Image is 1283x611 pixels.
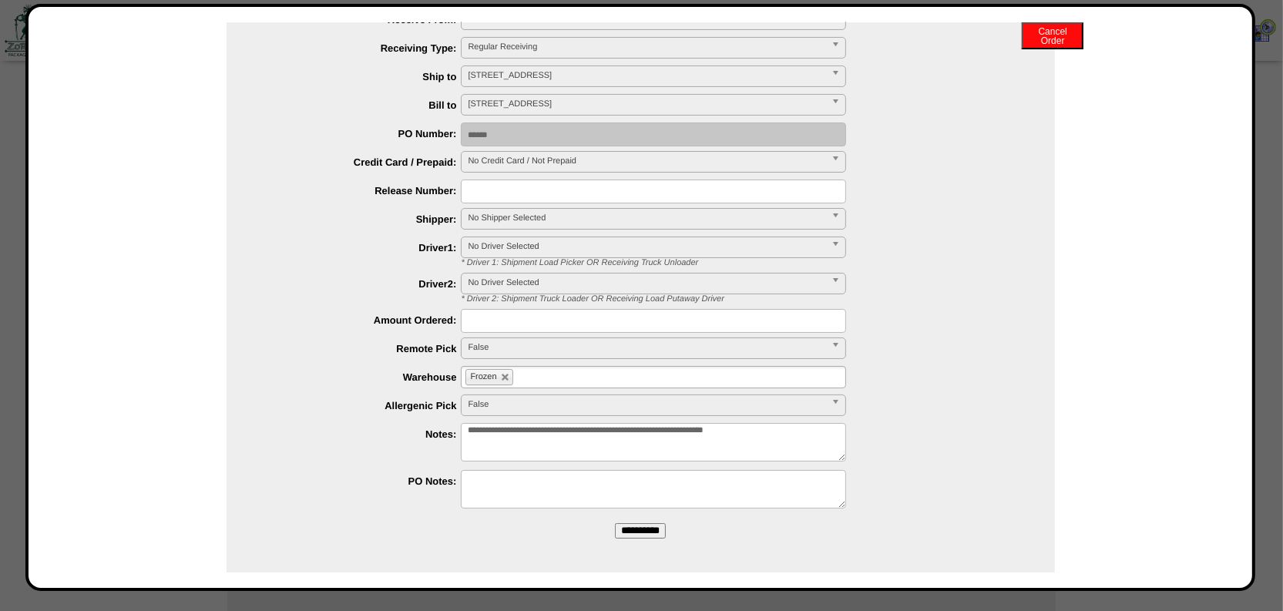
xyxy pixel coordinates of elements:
[468,95,825,113] span: [STREET_ADDRESS]
[450,294,1055,304] div: * Driver 2: Shipment Truck Loader OR Receiving Load Putaway Driver
[257,343,462,354] label: Remote Pick
[257,156,462,168] label: Credit Card / Prepaid:
[257,428,462,440] label: Notes:
[468,274,825,292] span: No Driver Selected
[1022,22,1083,49] button: CancelOrder
[468,338,825,357] span: False
[468,152,825,170] span: No Credit Card / Not Prepaid
[470,372,496,381] span: Frozen
[450,258,1055,267] div: * Driver 1: Shipment Load Picker OR Receiving Truck Unloader
[257,99,462,111] label: Bill to
[257,42,462,54] label: Receiving Type:
[257,242,462,253] label: Driver1:
[468,38,825,56] span: Regular Receiving
[257,371,462,383] label: Warehouse
[468,237,825,256] span: No Driver Selected
[468,395,825,414] span: False
[257,71,462,82] label: Ship to
[468,66,825,85] span: [STREET_ADDRESS]
[257,278,462,290] label: Driver2:
[257,128,462,139] label: PO Number:
[257,314,462,326] label: Amount Ordered:
[257,185,462,196] label: Release Number:
[257,400,462,411] label: Allergenic Pick
[257,475,462,487] label: PO Notes:
[468,209,825,227] span: No Shipper Selected
[257,213,462,225] label: Shipper:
